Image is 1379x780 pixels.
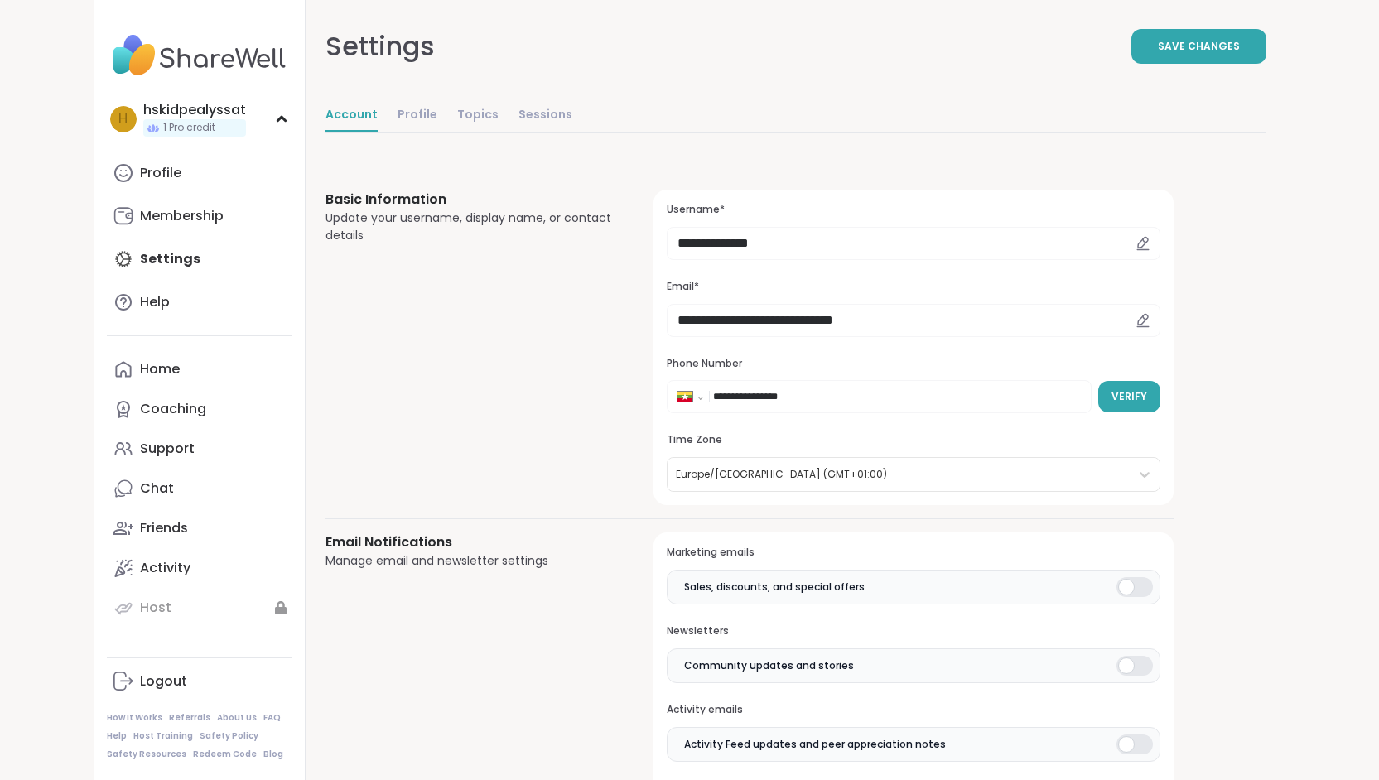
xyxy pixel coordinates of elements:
[325,26,435,66] div: Settings
[107,153,292,193] a: Profile
[325,99,378,132] a: Account
[667,703,1160,717] h3: Activity emails
[107,282,292,322] a: Help
[1131,29,1266,64] button: Save Changes
[667,546,1160,560] h3: Marketing emails
[325,532,615,552] h3: Email Notifications
[107,196,292,236] a: Membership
[107,349,292,389] a: Home
[169,712,210,724] a: Referrals
[667,433,1160,447] h3: Time Zone
[325,209,615,244] div: Update your username, display name, or contact details
[140,559,190,577] div: Activity
[193,749,257,760] a: Redeem Code
[140,599,171,617] div: Host
[140,479,174,498] div: Chat
[107,389,292,429] a: Coaching
[107,469,292,508] a: Chat
[263,749,283,760] a: Blog
[140,164,181,182] div: Profile
[140,519,188,537] div: Friends
[457,99,499,132] a: Topics
[667,280,1160,294] h3: Email*
[667,624,1160,638] h3: Newsletters
[118,108,128,130] span: h
[107,730,127,742] a: Help
[325,190,615,209] h3: Basic Information
[133,730,193,742] a: Host Training
[1158,39,1240,54] span: Save Changes
[140,207,224,225] div: Membership
[140,360,180,378] div: Home
[684,580,865,595] span: Sales, discounts, and special offers
[200,730,258,742] a: Safety Policy
[667,357,1160,371] h3: Phone Number
[140,440,195,458] div: Support
[684,737,946,752] span: Activity Feed updates and peer appreciation notes
[107,429,292,469] a: Support
[107,508,292,548] a: Friends
[107,662,292,701] a: Logout
[325,552,615,570] div: Manage email and newsletter settings
[140,672,187,691] div: Logout
[1111,389,1147,404] span: Verify
[1098,381,1160,412] button: Verify
[518,99,572,132] a: Sessions
[217,712,257,724] a: About Us
[263,712,281,724] a: FAQ
[107,548,292,588] a: Activity
[684,658,854,673] span: Community updates and stories
[107,712,162,724] a: How It Works
[140,293,170,311] div: Help
[107,749,186,760] a: Safety Resources
[140,400,206,418] div: Coaching
[163,121,215,135] span: 1 Pro credit
[143,101,246,119] div: hskidpealyssat
[398,99,437,132] a: Profile
[667,203,1160,217] h3: Username*
[107,588,292,628] a: Host
[107,26,292,84] img: ShareWell Nav Logo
